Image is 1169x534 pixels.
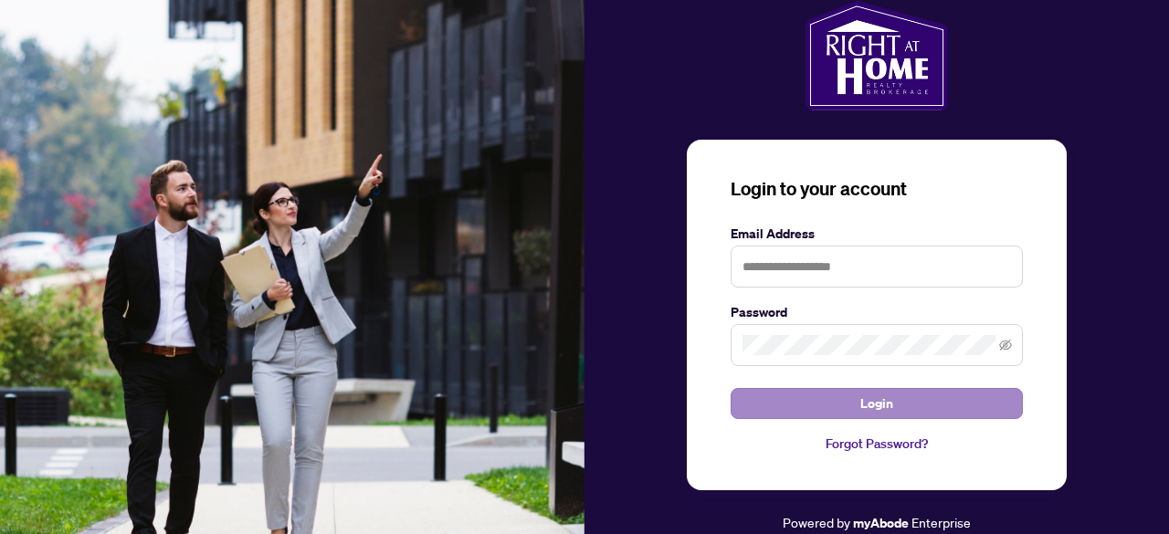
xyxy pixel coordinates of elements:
[911,514,971,530] span: Enterprise
[783,514,850,530] span: Powered by
[731,224,1023,244] label: Email Address
[731,302,1023,322] label: Password
[860,389,893,418] span: Login
[731,434,1023,454] a: Forgot Password?
[806,1,947,110] img: ma-logo
[731,176,1023,202] h3: Login to your account
[731,388,1023,419] button: Login
[853,513,909,533] a: myAbode
[999,339,1012,351] span: eye-invisible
